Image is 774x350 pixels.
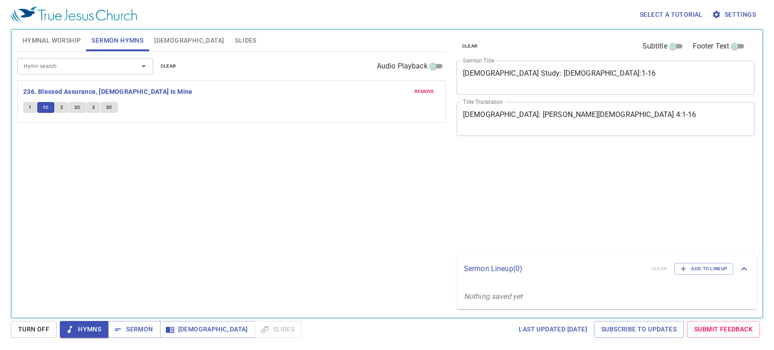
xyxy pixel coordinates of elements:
span: Sermon [115,324,153,335]
span: Subtitle [643,41,667,52]
button: Turn Off [11,321,57,338]
span: Hymns [67,324,101,335]
span: remove [414,87,434,96]
button: Open [137,60,150,73]
a: Submit Feedback [687,321,760,338]
span: Last updated [DATE] [519,324,587,335]
button: Settings [710,6,759,23]
span: 3C [106,103,112,112]
button: clear [155,61,182,72]
span: 2C [74,103,81,112]
span: Select a tutorial [640,9,703,20]
iframe: from-child [453,146,696,251]
b: 236. Blessed Assurance, [DEMOGRAPHIC_DATA] Is Mine [23,86,193,97]
img: True Jesus Church [11,6,137,23]
span: [DEMOGRAPHIC_DATA] [154,35,224,46]
span: Add to Lineup [680,265,727,273]
button: 3C [101,102,118,113]
textarea: [DEMOGRAPHIC_DATA] Study: [DEMOGRAPHIC_DATA]:1-16 [463,69,749,86]
span: Turn Off [18,324,49,335]
span: Sermon Hymns [92,35,143,46]
button: 2C [69,102,86,113]
button: 236. Blessed Assurance, [DEMOGRAPHIC_DATA] Is Mine [23,86,194,97]
span: Subscribe to Updates [601,324,677,335]
button: 2 [55,102,68,113]
button: Hymns [60,321,108,338]
span: 1 [29,103,31,112]
span: 2 [60,103,63,112]
i: Nothing saved yet [464,292,523,301]
button: 1 [23,102,37,113]
button: clear [457,41,483,52]
button: 1C [37,102,54,113]
button: Sermon [108,321,160,338]
textarea: [DEMOGRAPHIC_DATA]: [PERSON_NAME][DEMOGRAPHIC_DATA] 4:1-16 [463,110,749,127]
span: Audio Playback [377,61,428,72]
a: Subscribe to Updates [594,321,684,338]
span: clear [161,62,176,70]
div: Sermon Lineup(0)clearAdd to Lineup [457,254,757,284]
span: Slides [235,35,256,46]
button: remove [409,86,440,97]
button: Add to Lineup [674,263,733,275]
span: Footer Text [693,41,730,52]
span: Submit Feedback [694,324,753,335]
span: clear [462,42,478,50]
a: Last updated [DATE] [515,321,591,338]
span: 3 [92,103,95,112]
span: 1C [43,103,49,112]
button: Select a tutorial [636,6,706,23]
p: Sermon Lineup ( 0 ) [464,263,644,274]
span: Settings [714,9,756,20]
button: 3 [87,102,100,113]
span: [DEMOGRAPHIC_DATA] [167,324,248,335]
span: Hymnal Worship [23,35,81,46]
button: [DEMOGRAPHIC_DATA] [160,321,255,338]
